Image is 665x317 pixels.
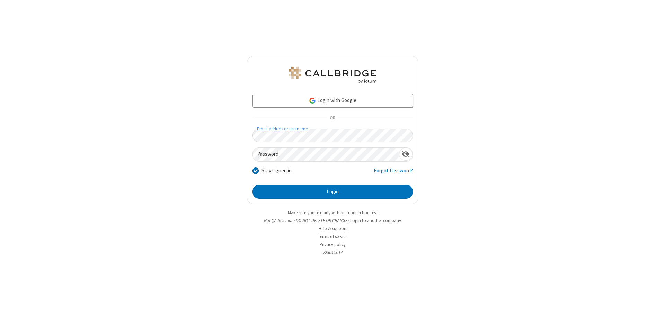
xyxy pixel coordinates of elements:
a: Terms of service [318,234,347,239]
img: google-icon.png [309,97,316,105]
a: Make sure you're ready with our connection test [288,210,377,216]
button: Login [252,185,413,199]
a: Privacy policy [320,242,346,247]
li: Not QA Selenium DO NOT DELETE OR CHANGE? [247,217,418,224]
div: Show password [399,148,413,161]
a: Help & support [319,226,347,232]
li: v2.6.349.14 [247,249,418,256]
label: Stay signed in [261,167,292,175]
a: Forgot Password? [374,167,413,180]
input: Email address or username [252,129,413,142]
span: OR [327,114,338,123]
button: Login to another company [350,217,401,224]
input: Password [253,148,399,161]
img: QA Selenium DO NOT DELETE OR CHANGE [287,67,378,83]
a: Login with Google [252,94,413,108]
